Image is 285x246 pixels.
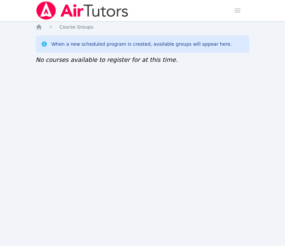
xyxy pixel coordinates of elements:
[36,56,178,63] span: No courses available to register for at this time.
[36,1,129,20] img: Air Tutors
[59,24,93,30] a: Course Groups
[36,24,249,30] nav: Breadcrumb
[51,41,232,47] div: When a new scheduled program is created, available groups will appear here.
